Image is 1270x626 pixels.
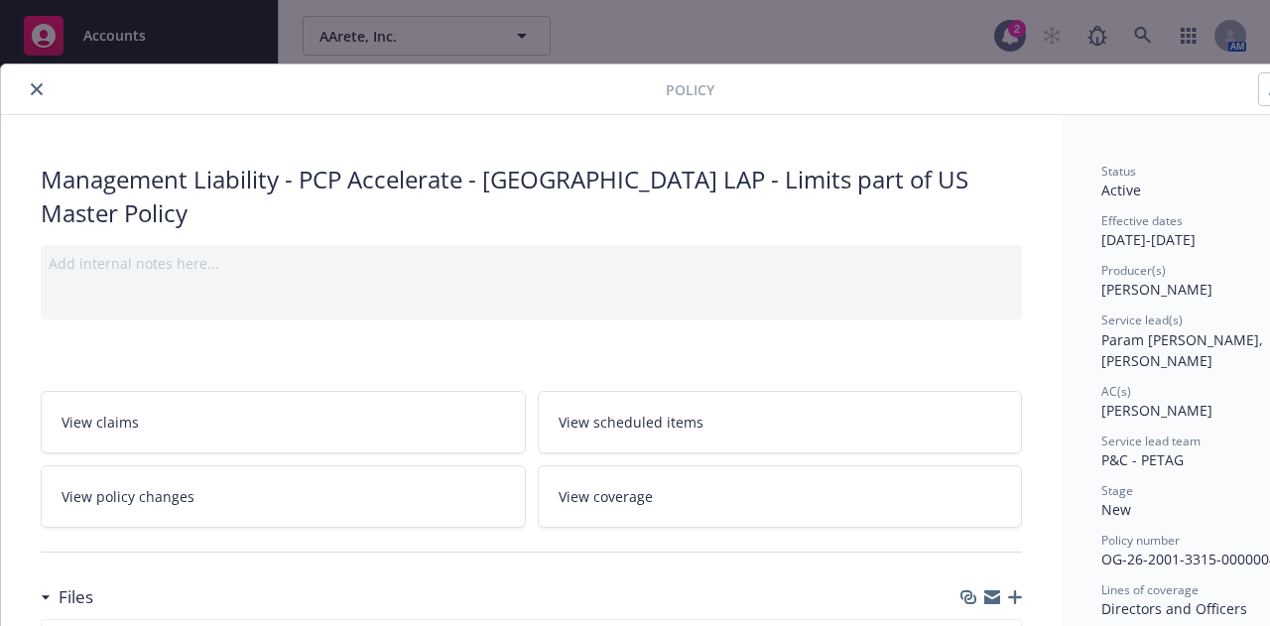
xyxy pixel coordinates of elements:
span: Active [1101,181,1141,199]
div: Management Liability - PCP Accelerate - [GEOGRAPHIC_DATA] LAP - Limits part of US Master Policy [41,163,1022,229]
div: Files [41,584,93,610]
span: Policy number [1101,532,1180,549]
span: AC(s) [1101,383,1131,400]
a: View claims [41,391,526,453]
span: Status [1101,163,1136,180]
a: View policy changes [41,465,526,528]
span: View scheduled items [559,412,703,433]
span: View policy changes [62,486,194,507]
span: Service lead team [1101,433,1201,449]
a: View coverage [538,465,1023,528]
span: Stage [1101,482,1133,499]
span: [PERSON_NAME] [1101,280,1212,299]
span: Param [PERSON_NAME], [PERSON_NAME] [1101,330,1267,370]
span: Effective dates [1101,212,1183,229]
button: close [25,77,49,101]
div: Add internal notes here... [49,253,1014,274]
span: P&C - PETAG [1101,450,1184,469]
a: View scheduled items [538,391,1023,453]
span: Policy [666,79,714,100]
h3: Files [59,584,93,610]
span: Producer(s) [1101,262,1166,279]
span: New [1101,500,1131,519]
span: View claims [62,412,139,433]
span: Lines of coverage [1101,581,1199,598]
span: View coverage [559,486,653,507]
span: [PERSON_NAME] [1101,401,1212,420]
span: Service lead(s) [1101,312,1183,328]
